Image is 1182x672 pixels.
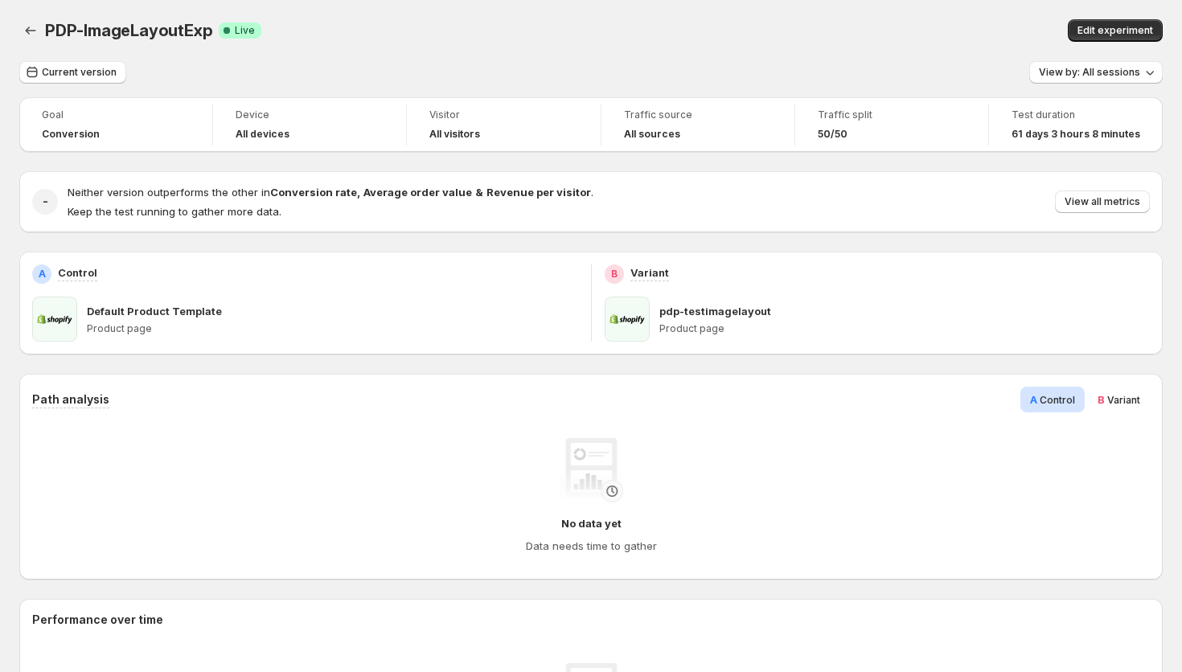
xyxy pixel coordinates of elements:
span: A [1030,393,1037,406]
button: View by: All sessions [1029,61,1163,84]
h4: All devices [236,128,289,141]
p: Default Product Template [87,303,222,319]
span: B [1098,393,1105,406]
img: Default Product Template [32,297,77,342]
strong: Revenue per visitor [486,186,591,199]
span: View by: All sessions [1039,66,1140,79]
strong: Conversion rate [270,186,357,199]
span: Neither version outperforms the other in . [68,186,593,199]
span: Traffic source [624,109,772,121]
p: Product page [87,322,578,335]
span: Live [235,24,255,37]
a: Traffic sourceAll sources [624,107,772,142]
span: Control [1040,394,1075,406]
span: Edit experiment [1077,24,1153,37]
p: Variant [630,264,669,281]
strong: , [357,186,360,199]
span: Test duration [1012,109,1140,121]
a: VisitorAll visitors [429,107,577,142]
h4: No data yet [561,515,622,531]
span: Current version [42,66,117,79]
p: pdp-testimagelayout [659,303,771,319]
span: 61 days 3 hours 8 minutes [1012,128,1140,141]
h4: All sources [624,128,680,141]
span: Visitor [429,109,577,121]
h2: Performance over time [32,612,1150,628]
h2: A [39,268,46,281]
h2: B [611,268,618,281]
strong: & [475,186,483,199]
a: Traffic split50/50 [818,107,966,142]
button: Back [19,19,42,42]
h2: - [43,194,48,210]
a: DeviceAll devices [236,107,384,142]
a: GoalConversion [42,107,190,142]
button: Edit experiment [1068,19,1163,42]
span: Traffic split [818,109,966,121]
span: PDP-ImageLayoutExp [45,21,212,40]
button: Current version [19,61,126,84]
button: View all metrics [1055,191,1150,213]
span: Keep the test running to gather more data. [68,205,281,218]
span: Goal [42,109,190,121]
span: Variant [1107,394,1140,406]
h4: All visitors [429,128,480,141]
h3: Path analysis [32,391,109,408]
a: Test duration61 days 3 hours 8 minutes [1012,107,1140,142]
span: Device [236,109,384,121]
img: No data yet [559,438,623,502]
h4: Data needs time to gather [526,538,657,554]
p: Product page [659,322,1151,335]
p: Control [58,264,97,281]
span: 50/50 [818,128,848,141]
img: pdp-testimagelayout [605,297,650,342]
strong: Average order value [363,186,472,199]
span: Conversion [42,128,100,141]
span: View all metrics [1065,195,1140,208]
